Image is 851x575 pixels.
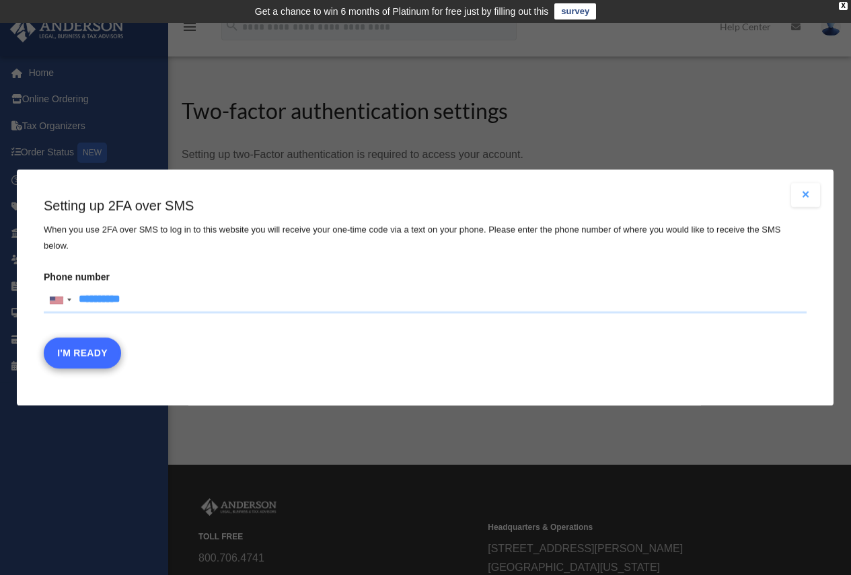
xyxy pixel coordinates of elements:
[44,268,807,313] label: Phone number
[44,338,121,369] button: I'm Ready
[44,222,807,254] p: When you use 2FA over SMS to log in to this website you will receive your one-time code via a tex...
[44,196,807,215] h3: Setting up 2FA over SMS
[839,2,848,10] div: close
[791,183,821,207] button: Close modal
[44,286,807,313] input: Phone numberList of countries
[554,3,596,20] a: survey
[44,287,75,313] div: United States: +1
[255,3,549,20] div: Get a chance to win 6 months of Platinum for free just by filling out this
